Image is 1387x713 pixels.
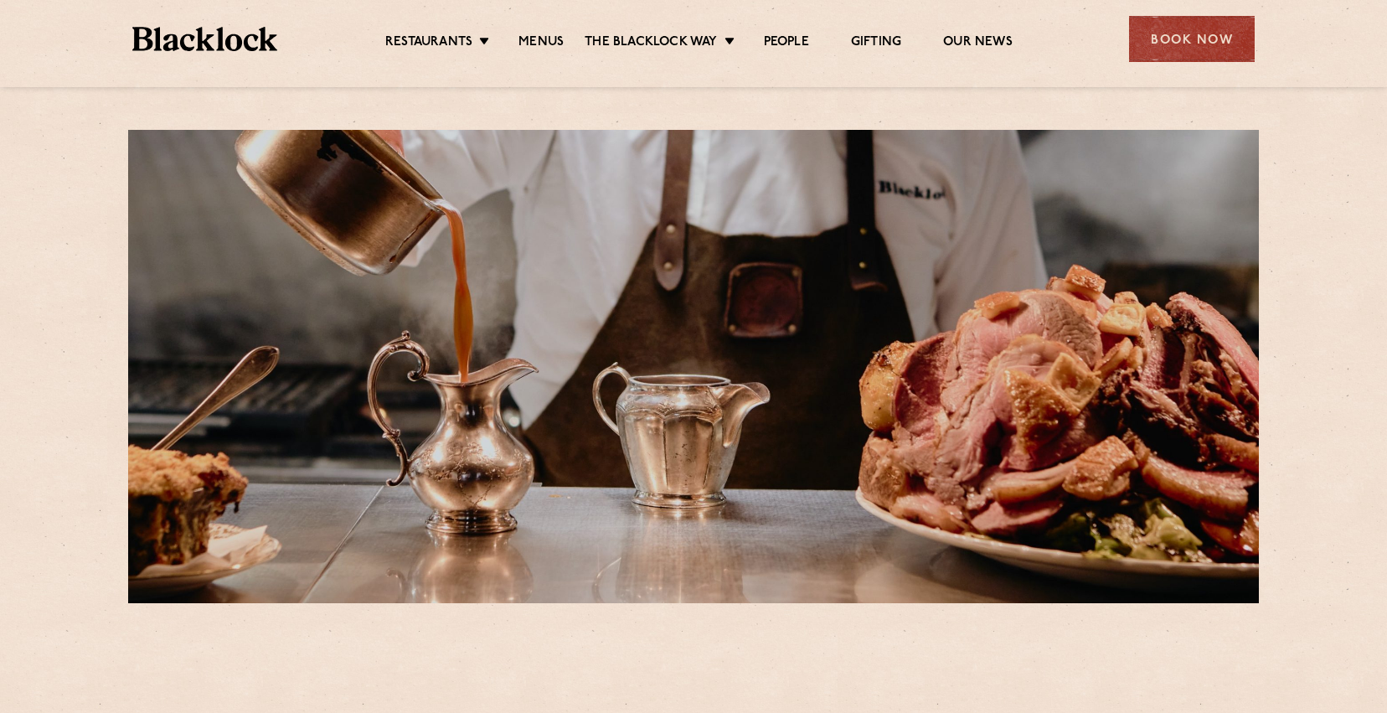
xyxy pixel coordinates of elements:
[1129,16,1255,62] div: Book Now
[943,34,1013,53] a: Our News
[851,34,901,53] a: Gifting
[518,34,564,53] a: Menus
[764,34,809,53] a: People
[585,34,717,53] a: The Blacklock Way
[132,27,277,51] img: BL_Textured_Logo-footer-cropped.svg
[385,34,472,53] a: Restaurants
